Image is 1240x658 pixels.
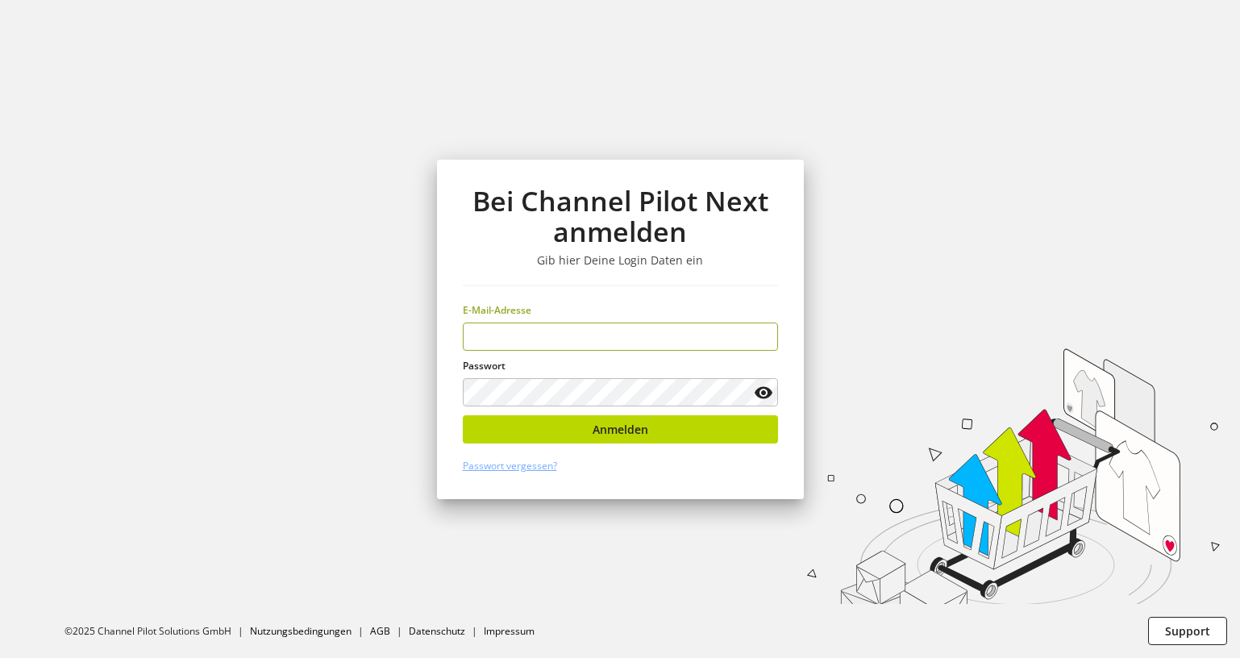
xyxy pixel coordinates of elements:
a: Passwort vergessen? [463,459,557,473]
li: ©2025 Channel Pilot Solutions GmbH [64,624,250,639]
span: Anmelden [593,421,648,438]
h3: Gib hier Deine Login Daten ein [463,253,778,268]
a: Datenschutz [409,624,465,638]
button: Support [1148,617,1227,645]
a: Impressum [484,624,535,638]
a: Nutzungsbedingungen [250,624,352,638]
span: Support [1165,623,1210,639]
span: Passwort [463,359,506,373]
a: AGB [370,624,390,638]
button: Anmelden [463,415,778,444]
span: E-Mail-Adresse [463,303,531,317]
h1: Bei Channel Pilot Next anmelden [463,185,778,248]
